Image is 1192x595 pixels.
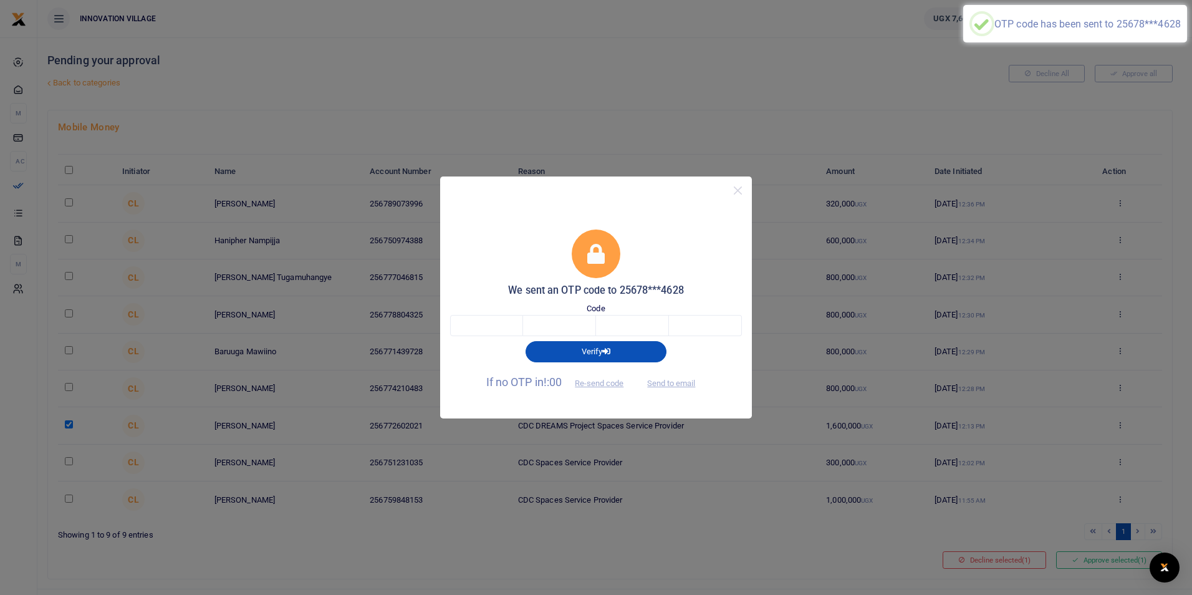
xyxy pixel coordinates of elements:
[994,18,1181,30] div: OTP code has been sent to 25678***4628
[544,375,562,389] span: !:00
[1150,553,1180,583] div: Open Intercom Messenger
[587,302,605,315] label: Code
[729,181,747,200] button: Close
[526,341,666,362] button: Verify
[450,284,742,297] h5: We sent an OTP code to 25678***4628
[486,375,635,389] span: If no OTP in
